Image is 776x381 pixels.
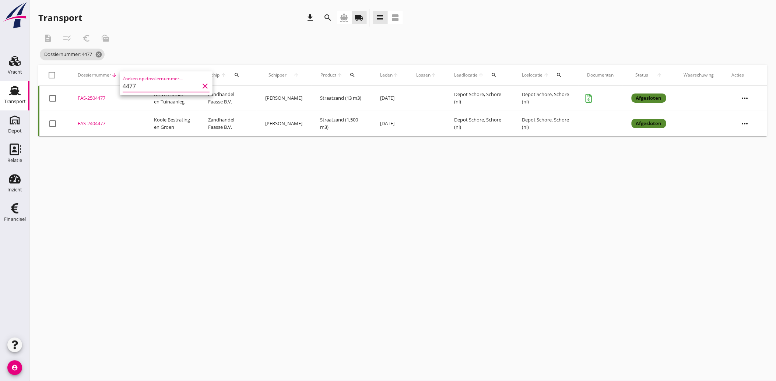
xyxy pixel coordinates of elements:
div: Transport [4,99,26,104]
div: Afgesloten [632,119,666,128]
i: view_agenda [391,13,400,22]
div: FAS-2504477 [78,95,136,102]
span: Dossiernummer [78,72,111,78]
td: [DATE] [371,86,407,111]
div: FAS-2404477 [78,120,136,127]
div: Inzicht [7,187,22,192]
td: De Vos Straat- en Tuinaanleg [145,86,200,111]
div: Waarschuwing [684,72,714,78]
span: Laden [380,72,393,78]
div: Depot [8,128,22,133]
img: logo-small.a267ee39.svg [1,2,28,29]
i: search [234,72,240,78]
i: arrow_upward [290,72,303,78]
i: directions_boat [340,13,349,22]
i: search [556,72,562,78]
span: Schip [208,72,220,78]
div: Acties [732,72,758,78]
td: Zandhandel Faasse B.V. [200,86,257,111]
i: clear [201,82,210,91]
td: Depot Schore, Schore (nl) [445,86,513,111]
span: Loslocatie [522,72,543,78]
i: local_shipping [355,13,364,22]
div: Afgesloten [632,94,666,103]
i: arrow_upward [336,72,343,78]
span: Schipper [266,72,290,78]
input: Zoeken op dossiernummer... [123,80,199,92]
td: Straatzand (1,500 m3) [312,111,372,136]
i: search [324,13,333,22]
i: more_horiz [735,88,755,109]
i: download [306,13,315,22]
i: arrow_upward [478,72,484,78]
i: account_circle [7,360,22,375]
td: Depot Schore, Schore (nl) [513,86,579,111]
td: Depot Schore, Schore (nl) [445,111,513,136]
i: arrow_upward [393,72,398,78]
span: Dossiernummer: 4477 [40,49,105,60]
div: Klant [154,66,191,84]
div: Transport [38,12,82,24]
td: [PERSON_NAME] [257,86,312,111]
i: view_headline [376,13,385,22]
i: arrow_upward [220,72,227,78]
i: search [350,72,355,78]
i: arrow_upward [431,72,436,78]
div: Documenten [587,72,614,78]
span: Lossen [416,72,431,78]
span: Status [632,72,653,78]
i: search [491,72,497,78]
td: [PERSON_NAME] [257,111,312,136]
div: Vracht [8,70,22,74]
i: cancel [95,51,102,58]
i: arrow_downward [111,72,117,78]
td: Depot Schore, Schore (nl) [513,111,579,136]
div: Financieel [4,217,26,222]
i: arrow_upward [543,72,549,78]
span: Product [320,72,337,78]
div: Relatie [7,158,22,163]
i: arrow_upward [652,72,666,78]
span: Laadlocatie [454,72,478,78]
td: Koole Bestrating en Groen [145,111,200,136]
td: [DATE] [371,111,407,136]
td: Zandhandel Faasse B.V. [200,111,257,136]
td: Straatzand (13 m3) [312,86,372,111]
i: more_horiz [735,113,755,134]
